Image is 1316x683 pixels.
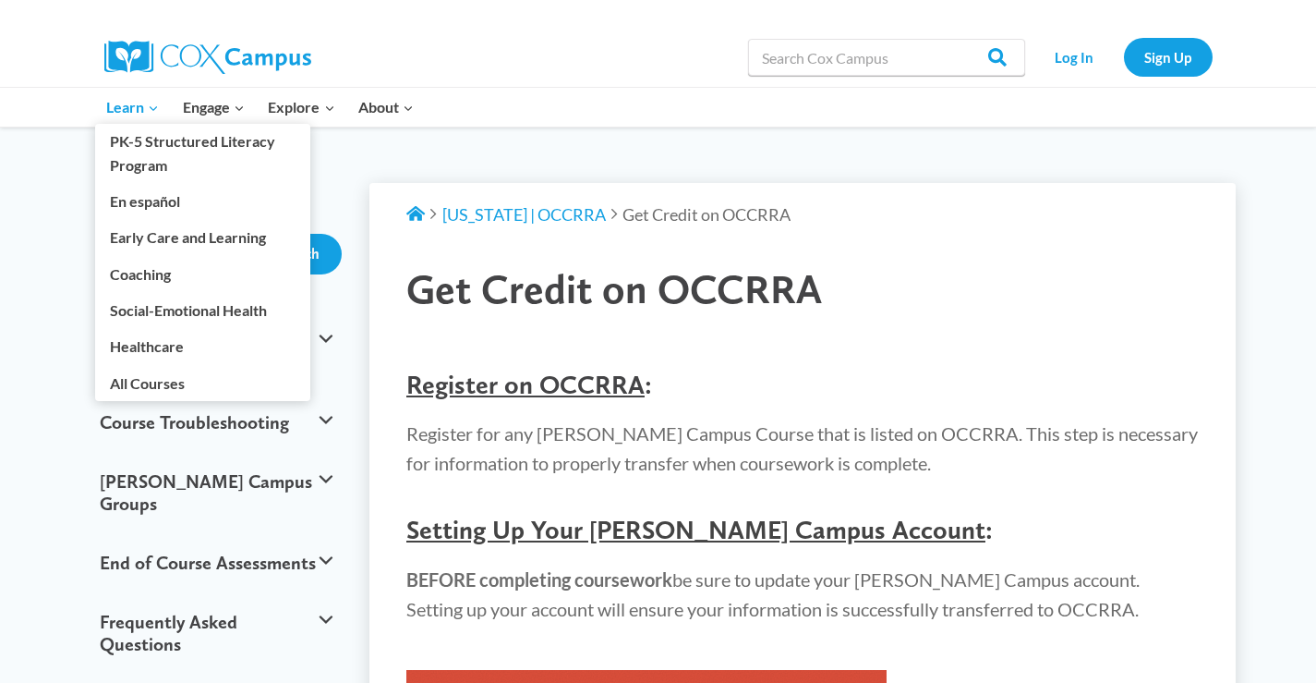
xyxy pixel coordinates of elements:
a: Coaching [95,256,310,291]
h4: : [406,370,1199,401]
button: End of Course Assessments [91,533,343,592]
nav: Primary Navigation [95,88,426,127]
a: All Courses [95,365,310,400]
a: Social-Emotional Health [95,293,310,328]
button: Frequently Asked Questions [91,592,343,674]
img: Cox Campus [104,41,311,74]
button: Child menu of Engage [171,88,257,127]
span: Get Credit on OCCRRA [622,204,791,225]
button: 2025 [PERSON_NAME] Campus Updates [91,311,343,393]
p: be sure to update your [PERSON_NAME] Campus account. Setting up your account will ensure your inf... [406,565,1199,624]
a: PK-5 Structured Literacy Program [95,124,310,183]
button: Course Troubleshooting [91,393,343,452]
a: Support Home [406,204,425,225]
p: Register for any [PERSON_NAME] Campus Course that is listed on OCCRRA. This step is necessary for... [406,419,1199,478]
a: Log In [1034,38,1115,76]
a: Sign Up [1124,38,1213,76]
a: En español [95,184,310,219]
span: Setting Up Your [PERSON_NAME] Campus Account [406,514,985,545]
a: Healthcare [95,329,310,364]
button: Child menu of About [346,88,426,127]
a: Early Care and Learning [95,220,310,255]
button: [PERSON_NAME] Campus Groups [91,452,343,533]
a: [US_STATE] | OCCRRA [442,204,606,225]
button: Child menu of Explore [257,88,347,127]
span: Register on OCCRRA [406,369,645,400]
strong: BEFORE completing coursework [406,568,672,591]
nav: Secondary Navigation [1034,38,1213,76]
h4: : [406,515,1199,546]
input: Search Cox Campus [748,39,1025,76]
button: Child menu of Learn [95,88,172,127]
span: Get Credit on OCCRRA [406,264,822,313]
